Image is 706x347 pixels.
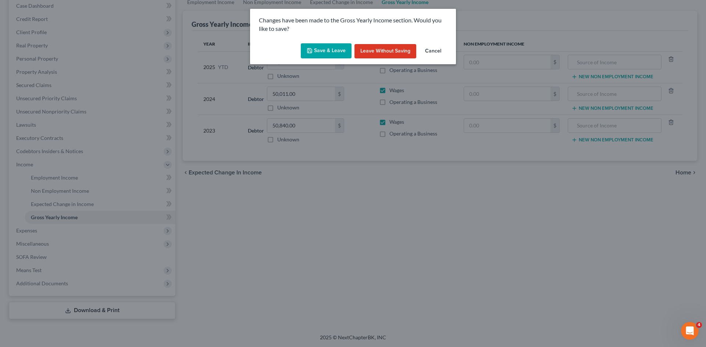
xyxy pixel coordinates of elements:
[696,322,702,328] span: 4
[259,16,447,33] p: Changes have been made to the Gross Yearly Income section. Would you like to save?
[354,44,416,59] button: Leave without Saving
[301,43,352,59] button: Save & Leave
[419,44,447,59] button: Cancel
[681,322,699,340] iframe: Intercom live chat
